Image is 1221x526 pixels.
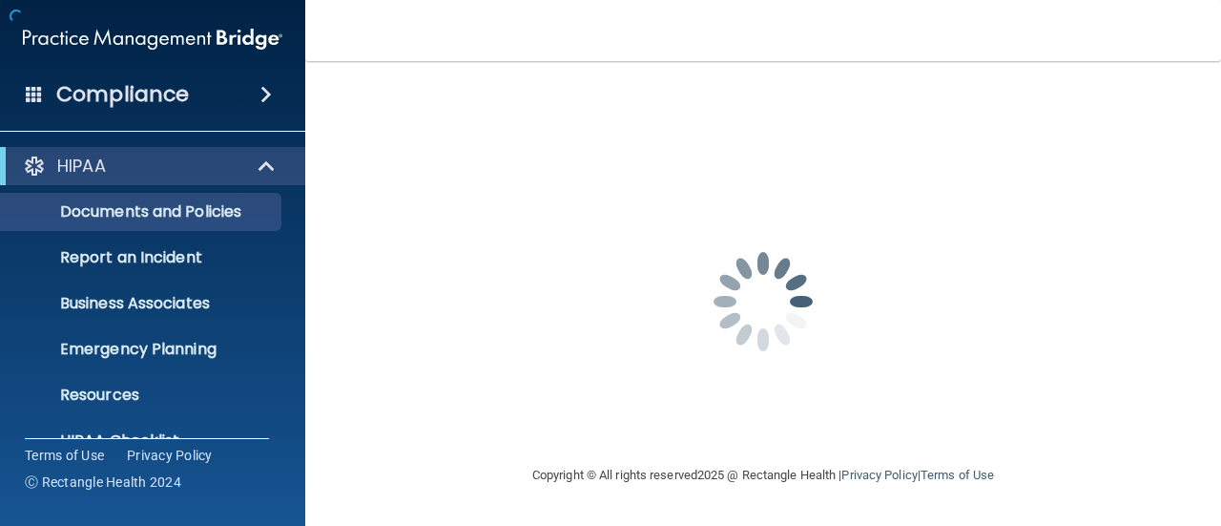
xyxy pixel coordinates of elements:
[56,81,189,108] h4: Compliance
[12,340,273,359] p: Emergency Planning
[415,445,1111,506] div: Copyright © All rights reserved 2025 @ Rectangle Health | |
[25,473,181,492] span: Ⓒ Rectangle Health 2024
[23,155,277,178] a: HIPAA
[841,468,917,482] a: Privacy Policy
[668,206,859,397] img: spinner.e123f6fc.gif
[12,431,273,451] p: HIPAA Checklist
[12,294,273,313] p: Business Associates
[23,20,282,58] img: PMB logo
[25,446,104,465] a: Terms of Use
[127,446,213,465] a: Privacy Policy
[57,155,106,178] p: HIPAA
[921,468,994,482] a: Terms of Use
[12,202,273,221] p: Documents and Policies
[12,248,273,267] p: Report an Incident
[12,386,273,405] p: Resources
